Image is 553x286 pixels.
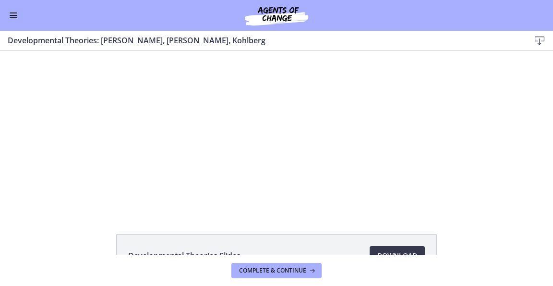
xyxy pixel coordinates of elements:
a: Download [370,246,425,265]
button: Complete & continue [231,263,322,278]
h3: Developmental Theories: [PERSON_NAME], [PERSON_NAME], Kohlberg [8,35,515,46]
button: Enable menu [8,10,19,21]
span: Complete & continue [239,267,306,274]
span: Developmental Theories Slides [128,250,240,261]
img: Agents of Change [219,4,334,27]
span: Download [377,250,417,261]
